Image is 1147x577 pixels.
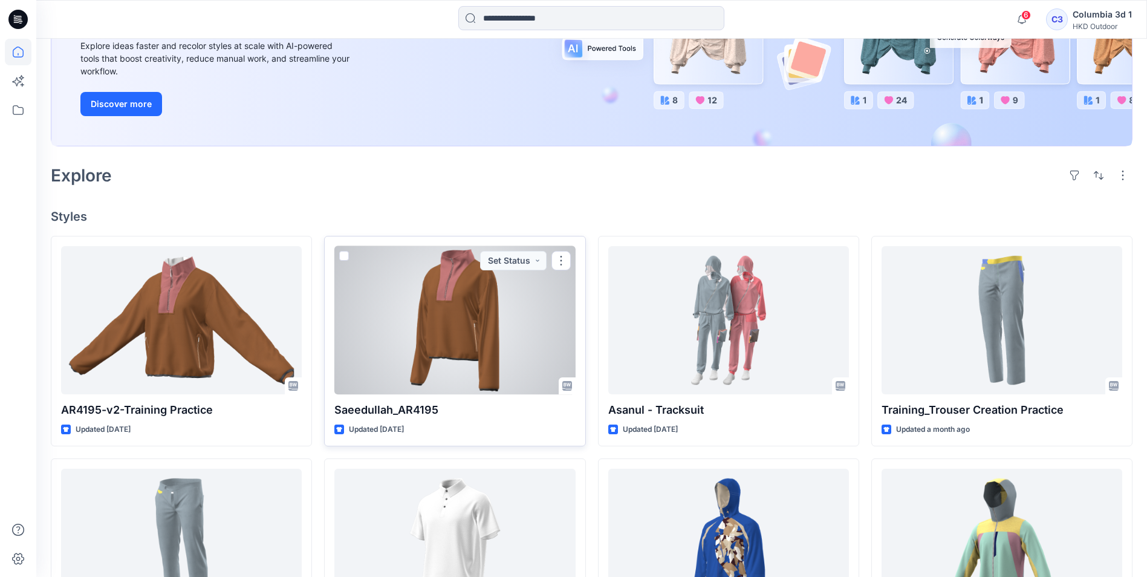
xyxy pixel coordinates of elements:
[608,246,849,394] a: Asanul - Tracksuit
[882,246,1122,394] a: Training_Trouser Creation Practice
[80,92,162,116] button: Discover more
[51,166,112,185] h2: Explore
[51,209,1132,224] h4: Styles
[1046,8,1068,30] div: C3
[349,423,404,436] p: Updated [DATE]
[334,246,575,394] a: Saeedullah_AR4195
[896,423,970,436] p: Updated a month ago
[80,92,353,116] a: Discover more
[608,402,849,419] p: Asanul - Tracksuit
[334,402,575,419] p: Saeedullah_AR4195
[882,402,1122,419] p: Training_Trouser Creation Practice
[1073,22,1132,31] div: HKD Outdoor
[623,423,678,436] p: Updated [DATE]
[76,423,131,436] p: Updated [DATE]
[61,402,302,419] p: AR4195-v2-Training Practice
[80,39,353,77] div: Explore ideas faster and recolor styles at scale with AI-powered tools that boost creativity, red...
[61,246,302,394] a: AR4195-v2-Training Practice
[1021,10,1031,20] span: 6
[1073,7,1132,22] div: Columbia 3d 1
